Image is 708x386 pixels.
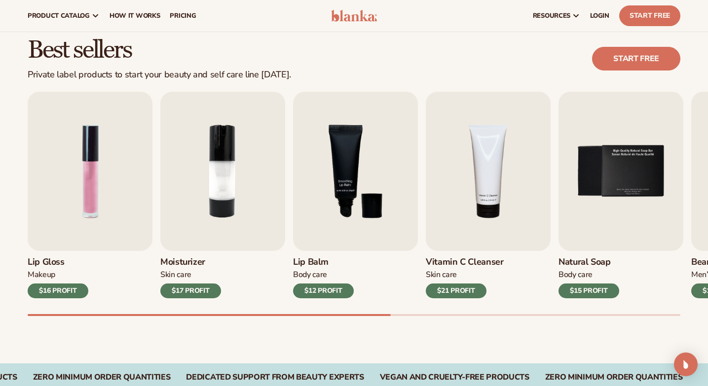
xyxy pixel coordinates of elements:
h3: Lip Balm [293,257,354,268]
div: Zero Minimum Order QuantitieS [545,373,683,382]
a: 4 / 9 [426,92,551,298]
span: LOGIN [590,12,609,20]
div: Skin Care [160,270,221,280]
a: Start Free [619,5,680,26]
span: How It Works [110,12,160,20]
div: DEDICATED SUPPORT FROM BEAUTY EXPERTS [186,373,364,382]
a: 1 / 9 [28,92,152,298]
img: logo [331,10,377,22]
span: resources [533,12,570,20]
div: ZERO MINIMUM ORDER QUANTITIES [33,373,171,382]
h3: Vitamin C Cleanser [426,257,504,268]
a: Start free [592,47,680,70]
div: Private label products to start your beauty and self care line [DATE]. [28,70,291,80]
span: product catalog [28,12,90,20]
div: Makeup [28,270,88,280]
a: 3 / 9 [293,92,418,298]
div: $17 PROFIT [160,283,221,298]
span: pricing [170,12,196,20]
div: Body Care [559,270,619,280]
div: $15 PROFIT [559,283,619,298]
h3: Lip Gloss [28,257,88,268]
h2: Best sellers [28,37,291,64]
div: Vegan and Cruelty-Free Products [380,373,529,382]
div: Open Intercom Messenger [674,352,698,376]
div: $12 PROFIT [293,283,354,298]
div: Skin Care [426,270,504,280]
h3: Moisturizer [160,257,221,268]
div: $21 PROFIT [426,283,486,298]
a: 2 / 9 [160,92,285,298]
a: 5 / 9 [559,92,683,298]
h3: Natural Soap [559,257,619,268]
div: $16 PROFIT [28,283,88,298]
div: Body Care [293,270,354,280]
